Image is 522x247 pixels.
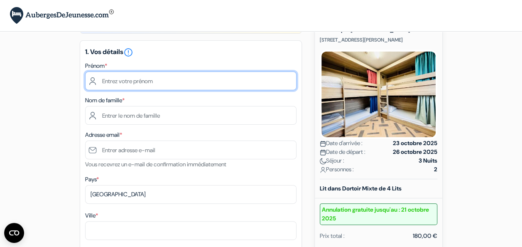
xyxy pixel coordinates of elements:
[320,158,326,164] img: moon.svg
[320,26,437,33] h5: The People [GEOGRAPHIC_DATA]
[320,139,363,148] span: Date d'arrivée :
[4,223,24,243] button: Ouvrir le widget CMP
[85,161,226,168] small: Vous recevrez un e-mail de confirmation immédiatement
[123,47,133,56] a: error_outline
[85,175,99,184] label: Pays
[320,37,437,43] p: [STREET_ADDRESS][PERSON_NAME]
[419,156,437,165] strong: 3 Nuits
[320,141,326,147] img: calendar.svg
[85,47,297,57] h5: 1. Vos détails
[123,47,133,57] i: error_outline
[413,232,437,240] div: 180,00 €
[85,131,122,139] label: Adresse email
[320,165,354,174] span: Personnes :
[320,149,326,156] img: calendar.svg
[320,232,345,240] div: Prix total :
[85,211,98,220] label: Ville
[85,62,107,70] label: Prénom
[320,167,326,173] img: user_icon.svg
[393,139,437,148] strong: 23 octobre 2025
[320,185,402,192] b: Lit dans Dortoir Mixte de 4 Lits
[85,106,297,125] input: Entrer le nom de famille
[320,148,365,156] span: Date de départ :
[434,165,437,174] strong: 2
[393,148,437,156] strong: 26 octobre 2025
[85,96,125,105] label: Nom de famille
[320,156,344,165] span: Séjour :
[10,7,114,24] img: AubergesDeJeunesse.com
[320,203,437,225] small: Annulation gratuite jusqu'au : 21 octobre 2025
[85,141,297,159] input: Entrer adresse e-mail
[85,72,297,90] input: Entrez votre prénom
